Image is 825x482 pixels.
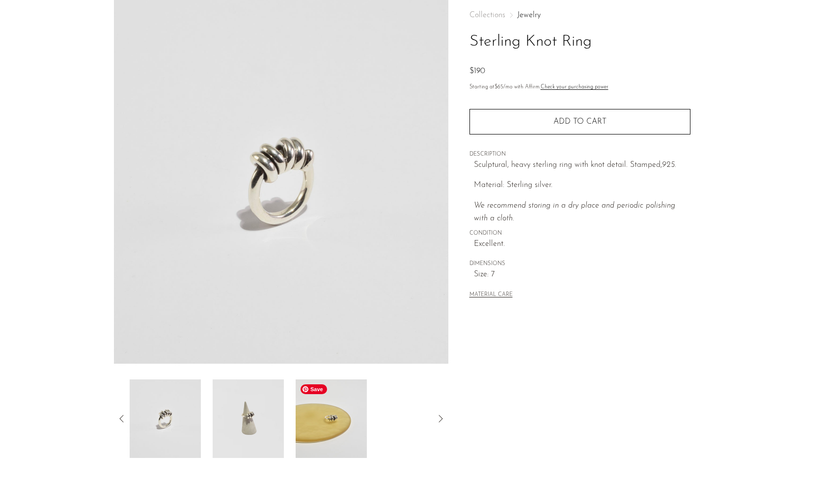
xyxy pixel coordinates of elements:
img: Sterling Knot Ring [213,379,284,458]
p: Sculptural, heavy sterling ring with knot detail. Stamped, [474,159,690,172]
span: CONDITION [469,229,690,238]
button: MATERIAL CARE [469,292,513,299]
span: Size: 7 [474,268,690,281]
nav: Breadcrumbs [469,11,690,19]
img: Sterling Knot Ring [130,379,201,458]
span: Excellent. [474,238,690,251]
span: $190 [469,67,485,75]
span: DIMENSIONS [469,260,690,268]
span: DESCRIPTION [469,150,690,159]
i: We recommend storing in a dry place and periodic polishing with a cloth. [474,202,675,222]
span: Collections [469,11,505,19]
a: Check your purchasing power - Learn more about Affirm Financing (opens in modal) [541,84,608,90]
span: Save [301,384,327,394]
h1: Sterling Knot Ring [469,29,690,54]
em: 925. [662,161,676,169]
p: Starting at /mo with Affirm. [469,83,690,92]
span: $65 [495,84,503,90]
p: Material: Sterling silver. [474,179,690,192]
span: Add to cart [553,117,606,127]
img: Sterling Knot Ring [296,379,367,458]
button: Add to cart [469,109,690,134]
a: Jewelry [517,11,541,19]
